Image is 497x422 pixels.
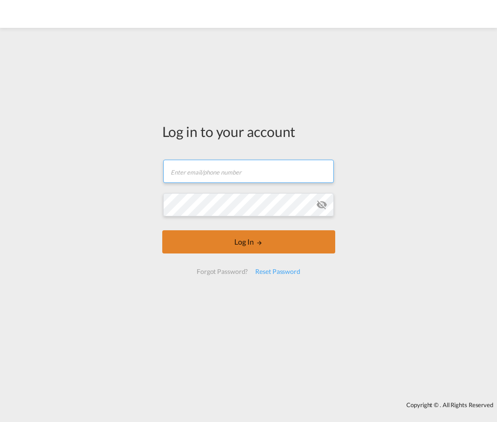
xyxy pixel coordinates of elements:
[162,230,335,253] button: LOGIN
[252,263,304,280] div: Reset Password
[162,122,335,141] div: Log in to your account
[316,199,327,210] md-icon: icon-eye-off
[163,160,334,183] input: Enter email/phone number
[193,263,252,280] div: Forgot Password?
